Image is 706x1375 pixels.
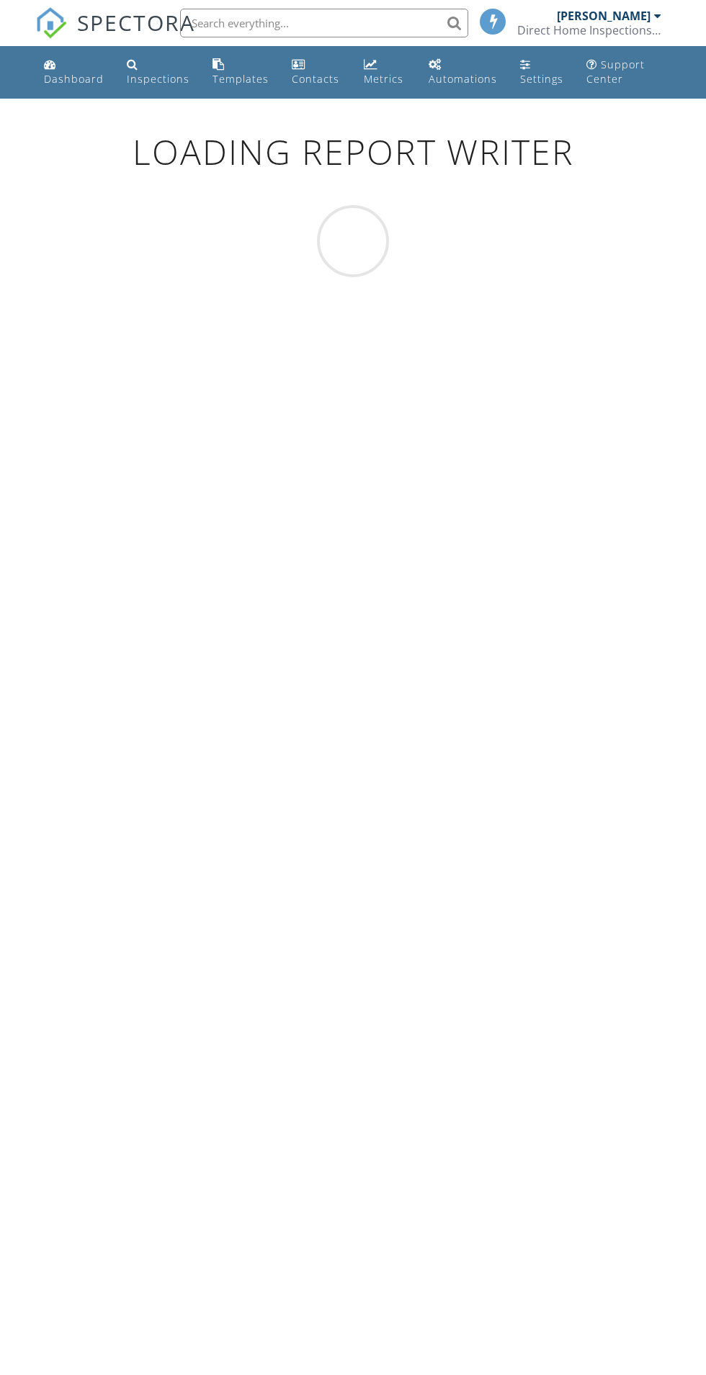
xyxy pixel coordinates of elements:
div: Dashboard [44,72,104,86]
a: Metrics [358,52,412,93]
div: Direct Home Inspections LLC [517,23,661,37]
img: The Best Home Inspection Software - Spectora [35,7,67,39]
a: Automations (Basic) [423,52,503,93]
a: Support Center [581,52,668,93]
input: Search everything... [180,9,468,37]
a: Inspections [121,52,195,93]
a: SPECTORA [35,19,195,50]
div: Settings [520,72,563,86]
div: Automations [429,72,497,86]
a: Settings [514,52,569,93]
span: SPECTORA [77,7,195,37]
div: Contacts [292,72,339,86]
div: [PERSON_NAME] [557,9,651,23]
a: Templates [207,52,274,93]
a: Contacts [286,52,347,93]
div: Support Center [586,58,645,86]
a: Dashboard [38,52,110,93]
div: Templates [213,72,269,86]
div: Inspections [127,72,189,86]
div: Metrics [364,72,403,86]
